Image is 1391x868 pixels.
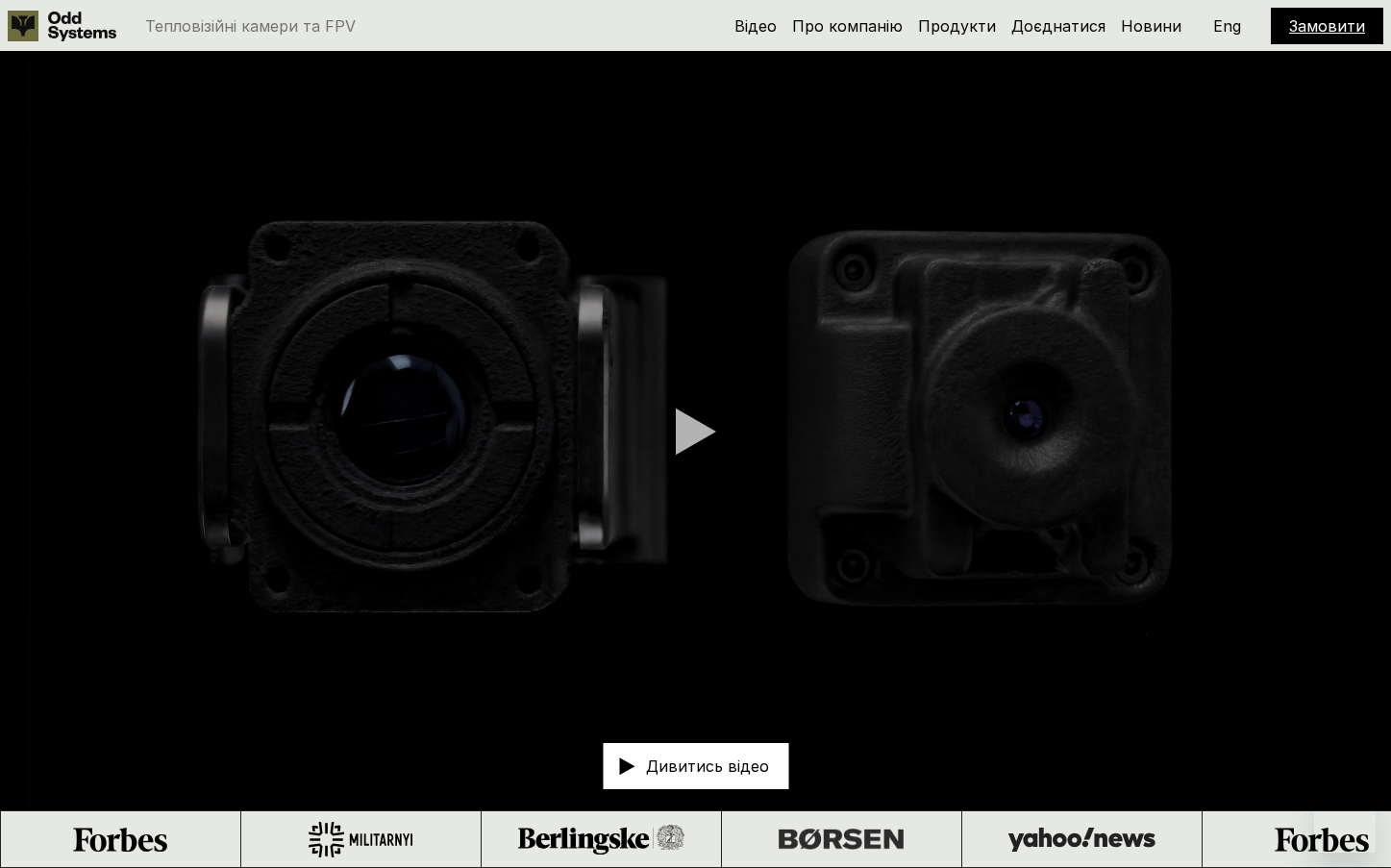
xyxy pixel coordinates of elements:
p: Дивитись відео [646,758,769,774]
a: Продукти [918,16,996,36]
a: Замовити [1289,16,1365,36]
iframe: Button to launch messaging window [1314,791,1376,853]
a: Доєднатися [1011,16,1105,36]
p: Тепловізійні камери та FPV [145,18,356,34]
a: Новини [1121,16,1181,36]
p: Eng [1213,18,1241,34]
a: Відео [734,16,777,36]
a: Про компанію [792,16,903,36]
